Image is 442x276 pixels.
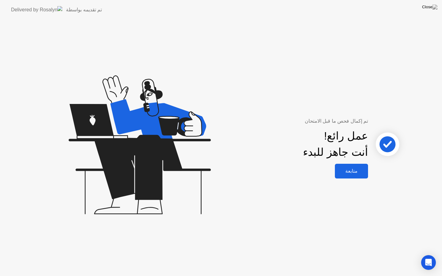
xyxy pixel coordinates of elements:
[335,164,368,178] button: متابعة
[337,168,366,174] div: متابعة
[421,255,436,270] div: Open Intercom Messenger
[66,6,102,13] div: تم تقديمه بواسطة
[11,6,62,13] img: Delivered by Rosalyn
[303,128,368,160] div: عمل رائع! أنت جاهز للبدء
[241,117,368,125] div: تم إكمال فحص ما قبل الامتحان
[422,5,437,10] img: Close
